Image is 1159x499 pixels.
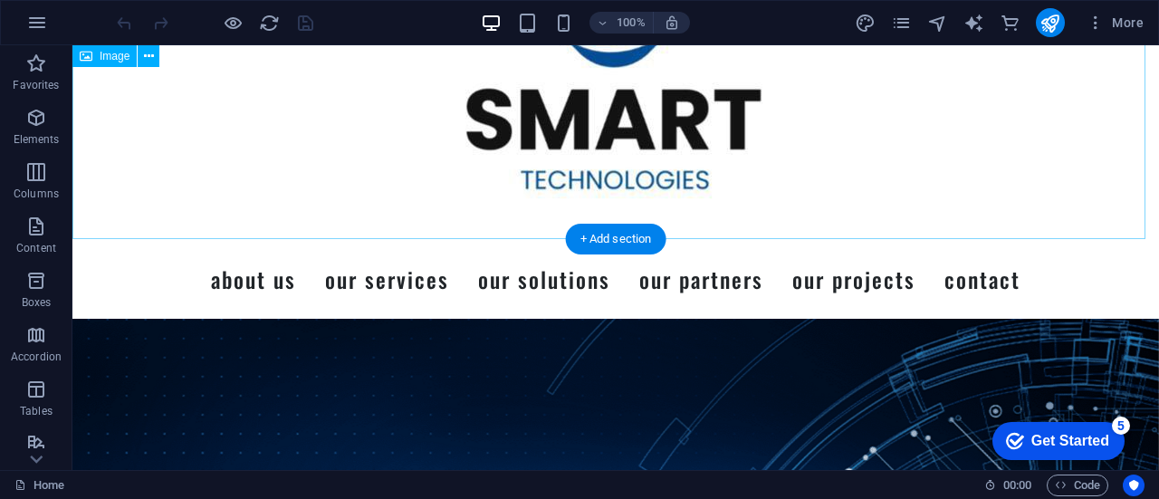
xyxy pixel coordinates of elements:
[855,12,876,34] button: design
[22,295,52,310] p: Boxes
[20,404,53,418] p: Tables
[891,12,913,34] button: pages
[258,12,280,34] button: reload
[1000,13,1020,34] i: Commerce
[222,12,244,34] button: Click here to leave preview mode and continue editing
[963,12,985,34] button: text_generator
[1003,475,1031,496] span: 00 00
[1016,478,1019,492] span: :
[1039,13,1060,34] i: Publish
[1087,14,1144,32] span: More
[1055,475,1100,496] span: Code
[927,12,949,34] button: navigator
[14,475,64,496] a: Click to cancel selection. Double-click to open Pages
[13,78,59,92] p: Favorites
[259,13,280,34] i: Reload page
[1047,475,1108,496] button: Code
[11,350,62,364] p: Accordion
[664,14,680,31] i: On resize automatically adjust zoom level to fit chosen device.
[134,4,152,22] div: 5
[53,20,131,36] div: Get Started
[984,475,1032,496] h6: Session time
[963,13,984,34] i: AI Writer
[14,9,147,47] div: Get Started 5 items remaining, 0% complete
[1123,475,1145,496] button: Usercentrics
[566,224,666,254] div: + Add section
[100,51,129,62] span: Image
[589,12,654,34] button: 100%
[1036,8,1065,37] button: publish
[891,13,912,34] i: Pages (Ctrl+Alt+S)
[16,241,56,255] p: Content
[855,13,876,34] i: Design (Ctrl+Alt+Y)
[14,187,59,201] p: Columns
[14,132,60,147] p: Elements
[1079,8,1151,37] button: More
[617,12,646,34] h6: 100%
[1000,12,1021,34] button: commerce
[927,13,948,34] i: Navigator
